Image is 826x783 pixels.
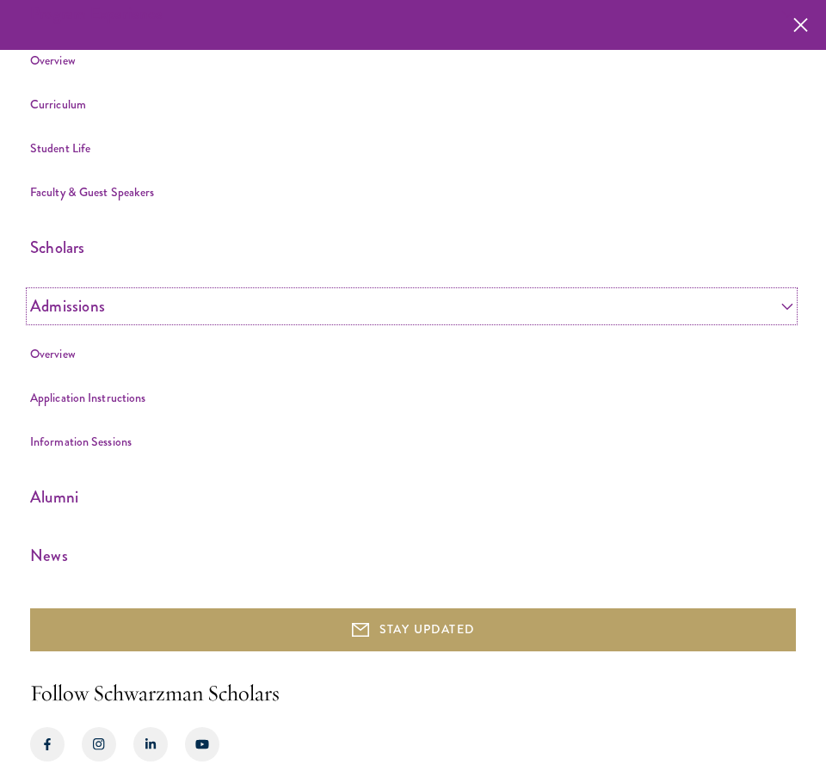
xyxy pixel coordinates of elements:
a: Overview [30,345,76,362]
h2: Follow Schwarzman Scholars [30,677,796,710]
a: Admissions [30,292,793,320]
a: Alumni [30,483,793,511]
button: STAY UPDATED [30,608,796,651]
a: News [30,541,793,570]
a: Curriculum [30,96,86,113]
a: Student Life [30,139,90,157]
a: Overview [30,52,76,69]
a: Information Sessions [30,433,132,450]
a: Faculty & Guest Speakers [30,183,154,200]
a: Application Instructions [30,389,145,406]
a: Scholars [30,233,793,262]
